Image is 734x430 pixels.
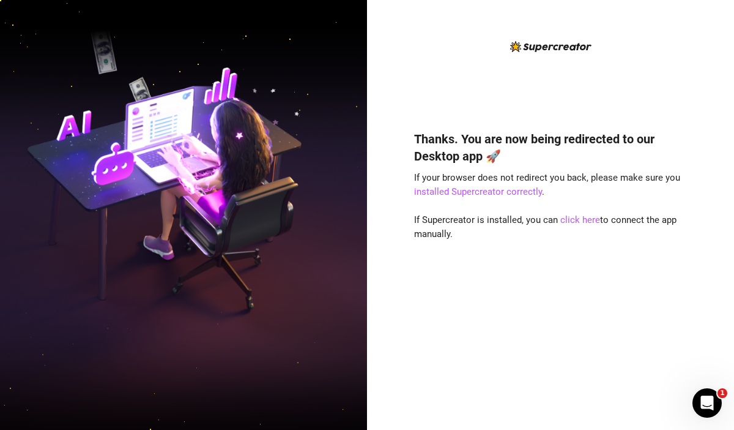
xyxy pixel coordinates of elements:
span: If Supercreator is installed, you can to connect the app manually. [414,214,677,240]
img: logo-BBDzfeDw.svg [510,41,591,52]
span: 1 [717,388,727,398]
span: If your browser does not redirect you back, please make sure you . [414,172,680,198]
a: click here [560,214,600,225]
h4: Thanks. You are now being redirected to our Desktop app 🚀 [414,130,687,165]
iframe: Intercom live chat [692,388,722,418]
a: installed Supercreator correctly [414,186,542,197]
